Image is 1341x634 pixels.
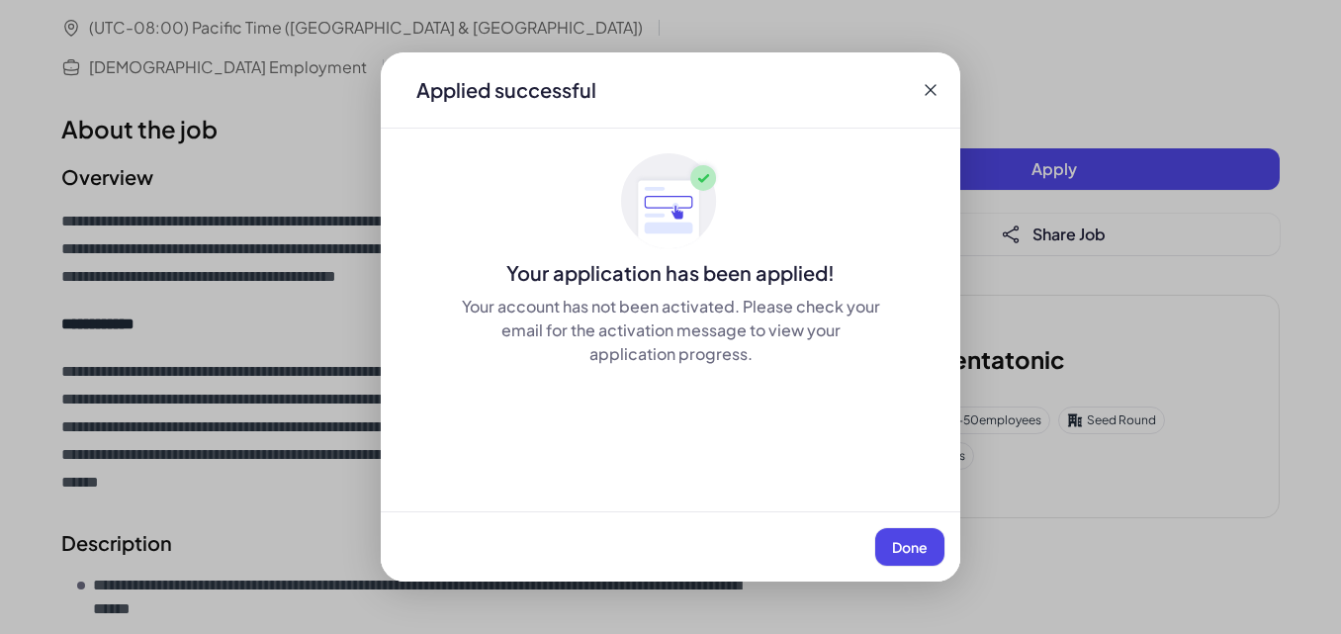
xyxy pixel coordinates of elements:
div: Applied successful [416,76,596,104]
div: Your application has been applied! [381,259,960,287]
span: Done [892,538,928,556]
button: Done [875,528,944,566]
div: Your account has not been activated. Please check your email for the activation message to view y... [460,295,881,366]
img: ApplyedMaskGroup3.svg [621,152,720,251]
